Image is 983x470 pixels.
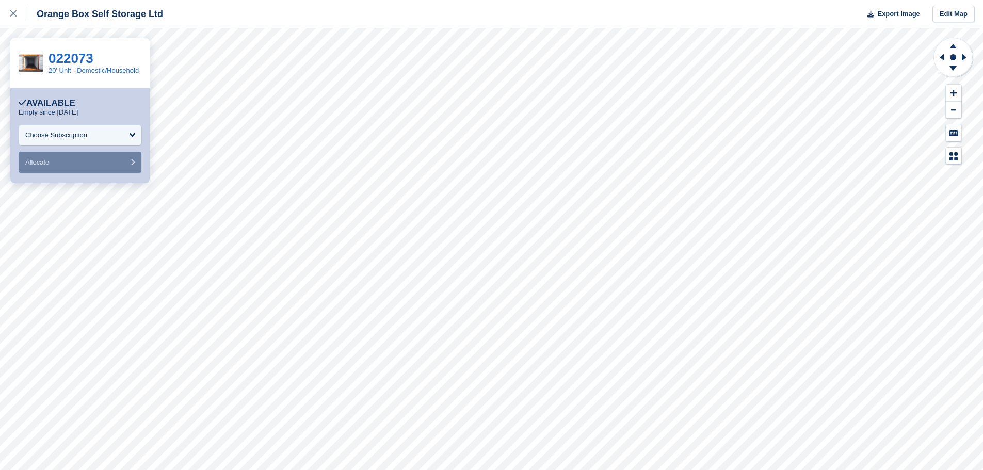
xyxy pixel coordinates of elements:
[877,9,920,19] span: Export Image
[946,148,961,165] button: Map Legend
[861,6,920,23] button: Export Image
[25,158,49,166] span: Allocate
[27,8,163,20] div: Orange Box Self Storage Ltd
[49,51,93,66] a: 022073
[49,67,139,74] a: 20' Unit - Domestic/Household
[946,102,961,119] button: Zoom Out
[19,98,75,108] div: Available
[25,130,87,140] div: Choose Subscription
[19,152,141,173] button: Allocate
[932,6,975,23] a: Edit Map
[19,54,43,72] img: 345.JPG
[946,85,961,102] button: Zoom In
[19,108,78,117] p: Empty since [DATE]
[946,124,961,141] button: Keyboard Shortcuts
